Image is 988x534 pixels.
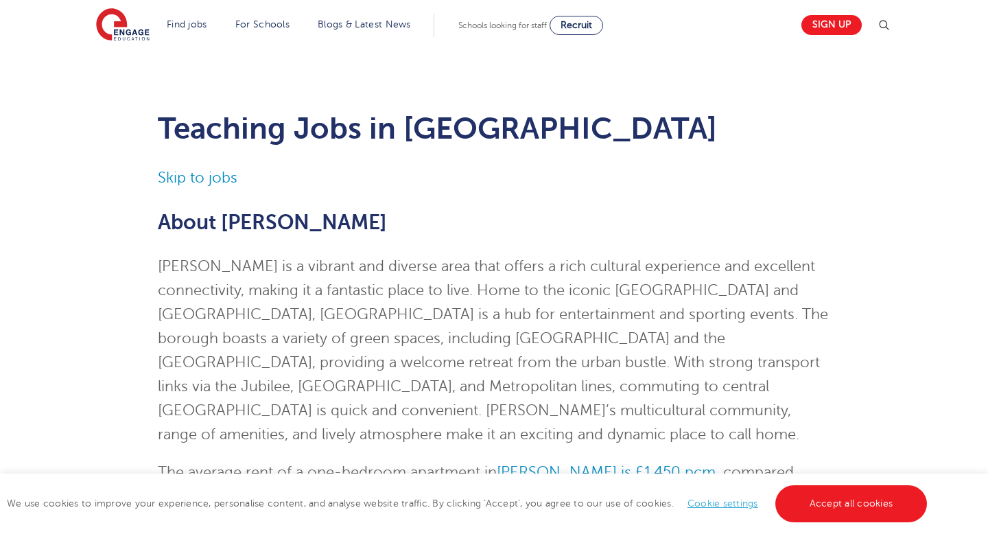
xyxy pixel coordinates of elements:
[458,21,547,30] span: Schools looking for staff
[7,498,930,509] span: We use cookies to improve your experience, personalise content, and analyse website traffic. By c...
[801,15,862,35] a: Sign up
[550,16,603,35] a: Recruit
[775,485,928,522] a: Accept all cookies
[497,464,716,480] a: [PERSON_NAME] is £1,450 pcm
[158,111,831,146] h1: Teaching Jobs in [GEOGRAPHIC_DATA]
[561,20,592,30] span: Recruit
[235,19,290,30] a: For Schools
[167,19,207,30] a: Find jobs
[687,498,758,509] a: Cookie settings
[158,464,497,480] span: The average rent of a one-bedroom apartment in
[158,461,831,533] p: by train.
[318,19,411,30] a: Blogs & Latest News
[158,170,237,186] a: Skip to jobs
[158,211,387,234] span: About [PERSON_NAME]
[96,8,150,43] img: Engage Education
[158,255,831,447] p: [PERSON_NAME] is a vibrant and diverse area that offers a rich cultural experience and excellent ...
